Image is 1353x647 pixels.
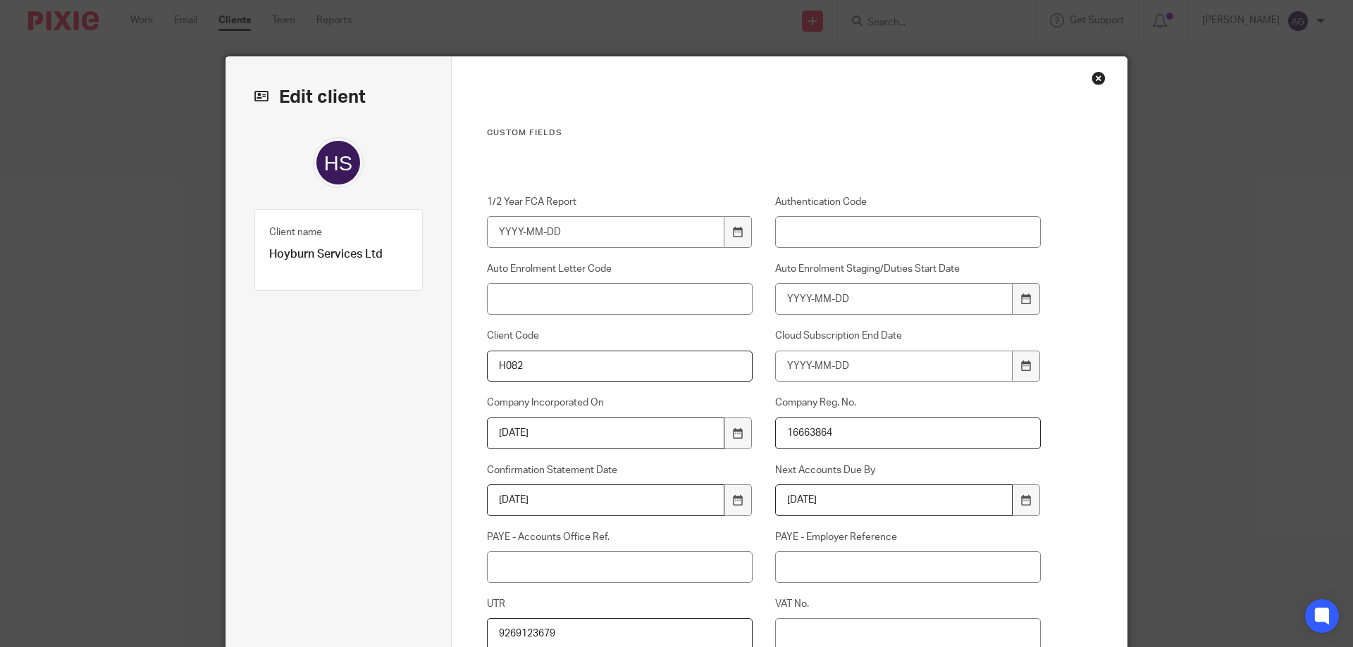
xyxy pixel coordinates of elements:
[775,597,1042,611] label: VAT No.
[775,396,1042,410] label: Company Reg. No.
[487,484,725,516] input: YYYY-MM-DD
[487,216,725,248] input: YYYY-MM-DD
[487,597,753,611] label: UTR
[487,417,725,449] input: YYYY-MM-DD
[775,283,1013,315] input: YYYY-MM-DD
[775,463,1042,477] label: Next Accounts Due By
[775,195,1042,209] label: Authentication Code
[487,530,753,544] label: PAYE - Accounts Office Ref.
[487,329,753,343] label: Client Code
[775,351,1013,382] input: YYYY-MM-DD
[487,127,1042,139] h3: Custom fields
[775,484,1013,516] input: YYYY-MM-DD
[775,329,1042,343] label: Cloud Subscription End Date
[775,262,1042,276] label: Auto Enrolment Staging/Duties Start Date
[487,262,753,276] label: Auto Enrolment Letter Code
[487,396,753,410] label: Company Incorporated On
[775,530,1042,544] label: PAYE - Employer Reference
[487,195,753,209] label: 1/2 Year FCA Report
[269,225,322,239] label: Client name
[254,85,423,109] h2: Edit client
[313,137,364,188] img: svg%3E
[269,247,408,262] p: Hoyburn Services Ltd
[487,463,753,477] label: Confirmation Statement Date
[1092,71,1106,85] div: Close this dialog window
